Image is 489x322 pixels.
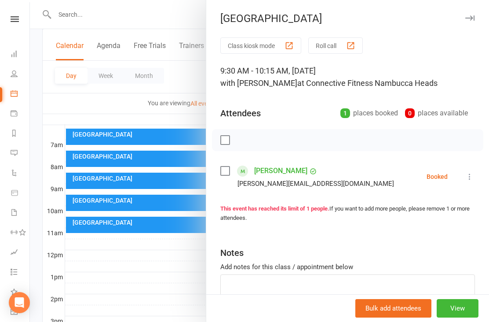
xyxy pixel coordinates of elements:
a: People [11,65,30,85]
div: places booked [340,107,398,119]
a: Calendar [11,85,30,104]
div: If you want to add more people, please remove 1 or more attendees. [220,204,475,223]
div: 1 [340,108,350,118]
div: [PERSON_NAME][EMAIL_ADDRESS][DOMAIN_NAME] [237,178,394,189]
span: with [PERSON_NAME] [220,78,297,88]
strong: This event has reached its limit of 1 people. [220,205,329,212]
span: at Connective Fitness Nambucca Heads [297,78,438,88]
div: Attendees [220,107,261,119]
button: View [437,299,478,318]
button: Roll call [308,37,363,54]
a: Dashboard [11,45,30,65]
div: Add notes for this class / appointment below [220,262,475,272]
div: 0 [405,108,415,118]
div: [GEOGRAPHIC_DATA] [206,12,489,25]
div: 9:30 AM - 10:15 AM, [DATE] [220,65,475,89]
div: Open Intercom Messenger [9,292,30,313]
a: [PERSON_NAME] [254,164,307,178]
div: Booked [427,174,448,180]
div: places available [405,107,468,119]
button: Class kiosk mode [220,37,301,54]
button: Bulk add attendees [355,299,431,318]
a: Assessments [11,243,30,263]
a: Product Sales [11,184,30,204]
a: Payments [11,104,30,124]
a: What's New [11,283,30,303]
a: Reports [11,124,30,144]
div: Notes [220,247,244,259]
